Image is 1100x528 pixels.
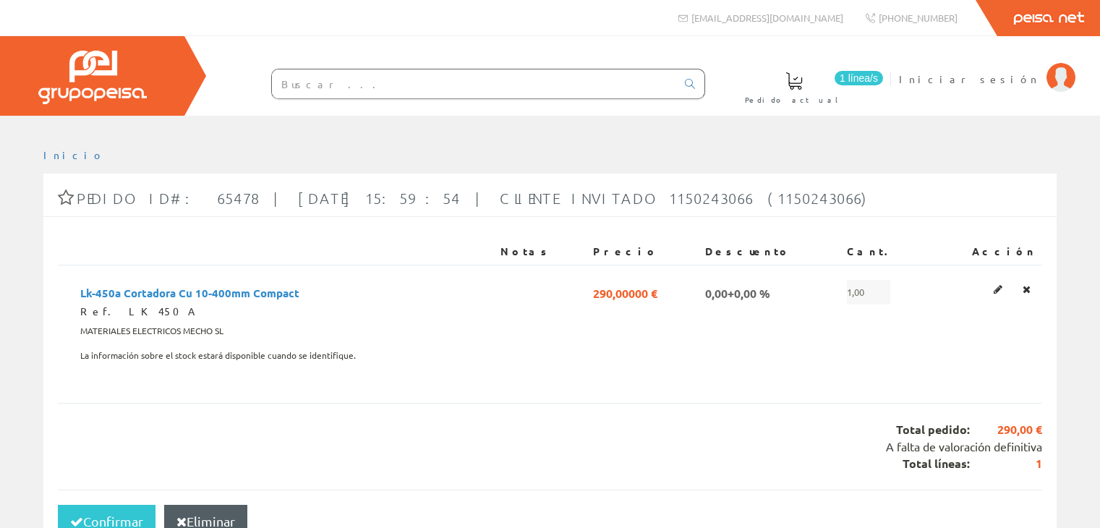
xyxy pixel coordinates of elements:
[43,148,105,161] a: Inicio
[745,93,843,107] span: Pedido actual
[899,60,1075,74] a: Iniciar sesión
[1018,280,1035,299] a: Eliminar
[899,72,1039,86] span: Iniciar sesión
[593,280,657,305] span: 290,00000 €
[77,190,872,207] span: Pedido ID#: 65478 | [DATE] 15:59:54 | Cliente Invitado 1150243066 (1150243066)
[58,403,1042,490] div: Total pedido: Total líneas:
[730,60,887,113] a: 1 línea/s Pedido actual
[80,319,223,344] span: MATERIALES ELECTRICOS MECHO SL
[835,71,883,85] span: 1 línea/s
[705,280,770,305] span: 0,00+0,00 %
[80,280,299,305] span: Lk-450a Cortadora Cu 10-400mm Compact
[931,239,1042,265] th: Acción
[989,280,1007,299] a: Editar
[879,12,958,24] span: [PHONE_NUMBER]
[587,239,699,265] th: Precio
[38,51,147,104] img: Grupo Peisa
[272,69,676,98] input: Buscar ...
[886,439,1042,454] span: A falta de valoración definitiva
[80,305,489,319] div: Ref. LK450A
[691,12,843,24] span: [EMAIL_ADDRESS][DOMAIN_NAME]
[699,239,841,265] th: Descuento
[495,239,587,265] th: Notas
[970,456,1042,472] span: 1
[970,422,1042,438] span: 290,00 €
[80,344,356,368] span: La información sobre el stock estará disponible cuando se identifique.
[847,280,890,305] span: 1,00
[841,239,931,265] th: Cant.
